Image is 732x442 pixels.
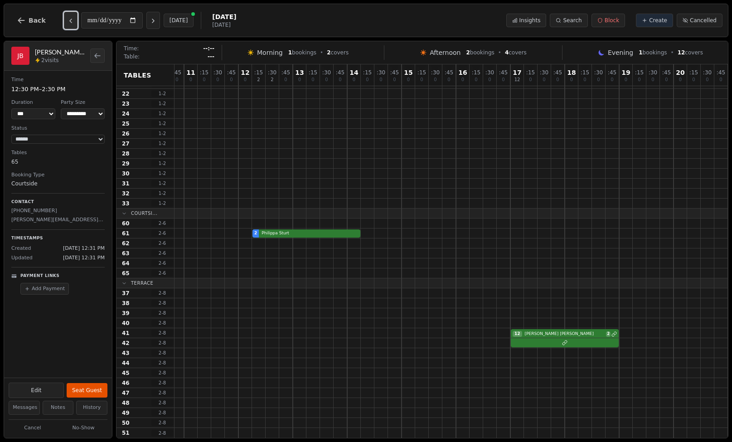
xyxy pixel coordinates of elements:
span: 45 [122,369,130,377]
span: 1 - 2 [151,110,173,117]
span: bookings [288,49,316,56]
span: 0 [679,78,682,82]
span: 12 [678,49,685,56]
span: Time: [124,45,139,52]
span: 1 - 2 [151,100,173,107]
span: 2 - 8 [151,389,173,396]
span: Block [605,17,619,24]
button: Add Payment [20,283,69,295]
span: : 45 [553,70,562,75]
span: 2 - 8 [151,330,173,336]
p: Timestamps [11,235,105,242]
span: 0 [502,78,504,82]
span: : 30 [431,70,440,75]
span: : 30 [703,70,712,75]
span: • [498,49,501,56]
span: Create [649,17,667,24]
span: 2 - 8 [151,419,173,426]
span: 33 [122,200,130,207]
span: : 45 [281,70,290,75]
span: : 30 [377,70,385,75]
span: 2 - 8 [151,409,173,416]
span: 13 [295,69,304,76]
span: 63 [122,250,130,257]
button: History [76,401,107,415]
p: Contact [11,199,105,205]
span: 0 [597,78,600,82]
span: : 45 [499,70,508,75]
p: [PHONE_NUMBER] [11,207,105,215]
span: : 15 [363,70,372,75]
span: 17 [513,69,521,76]
p: Payment Links [20,273,59,279]
span: 43 [122,350,130,357]
button: Back to bookings list [90,49,105,63]
span: : 45 [173,70,181,75]
span: 0 [529,78,532,82]
span: : 45 [717,70,725,75]
span: 38 [122,300,130,307]
span: : 15 [526,70,535,75]
span: : 30 [322,70,331,75]
span: : 45 [390,70,399,75]
span: 2 - 8 [151,300,173,306]
span: 12 [513,331,522,337]
span: 2 - 6 [151,270,173,277]
span: 2 - 8 [151,320,173,326]
span: 41 [122,330,130,337]
span: 1 - 2 [151,190,173,197]
dt: Booking Type [11,171,105,179]
span: : 45 [608,70,616,75]
span: 49 [122,409,130,417]
span: 2 - 6 [151,250,173,257]
span: : 30 [594,70,603,75]
span: • [671,49,674,56]
span: 12 [241,69,249,76]
span: 2 - 8 [151,399,173,406]
span: 42 [122,340,130,347]
span: 60 [122,220,130,227]
span: 28 [122,150,130,157]
dt: Duration [11,99,55,107]
span: : 45 [336,70,344,75]
button: Cancel [9,423,57,434]
span: 24 [122,110,130,117]
span: 44 [122,359,130,367]
span: 37 [122,290,130,297]
span: [DATE] 12:31 PM [63,245,105,253]
span: 0 [379,78,382,82]
span: 0 [407,78,410,82]
span: 0 [706,78,708,82]
button: Insights [506,14,547,27]
span: --:-- [203,45,214,52]
dt: Party Size [61,99,105,107]
span: 25 [122,120,130,127]
span: 30 [122,170,130,177]
span: Courtsi... [131,210,157,217]
span: 1 - 2 [151,180,173,187]
span: 1 - 2 [151,90,173,97]
span: Search [563,17,582,24]
div: JB [11,47,29,65]
span: 2 - 8 [151,359,173,366]
span: : 15 [689,70,698,75]
span: : 15 [254,70,263,75]
span: 2 - 8 [151,430,173,437]
span: [DATE] 12:31 PM [63,254,105,262]
span: 2 - 6 [151,230,173,237]
span: 1 - 2 [151,140,173,147]
span: 0 [625,78,627,82]
span: 0 [638,78,640,82]
span: [PERSON_NAME] [PERSON_NAME] [523,331,606,337]
span: Philippa Sturt [260,230,359,237]
span: 0 [692,78,695,82]
span: 0 [284,78,287,82]
span: • [320,49,323,56]
span: 1 - 2 [151,200,173,207]
span: 0 [488,78,491,82]
span: Tables [124,71,151,80]
span: : 45 [662,70,671,75]
span: 0 [203,78,205,82]
dt: Tables [11,149,105,157]
span: 0 [719,78,722,82]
